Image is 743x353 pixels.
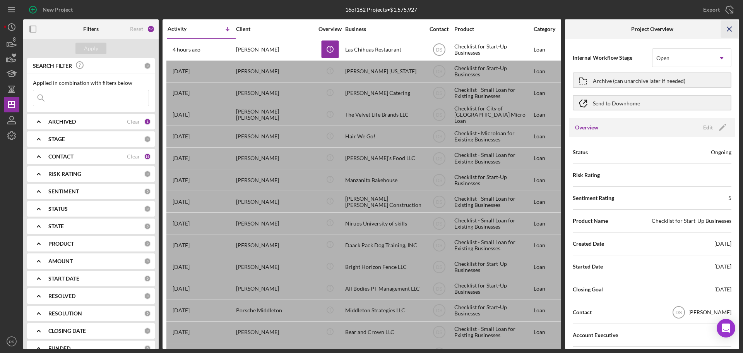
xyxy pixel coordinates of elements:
[144,188,151,195] div: 0
[48,258,73,264] b: AMOUNT
[236,40,313,60] div: [PERSON_NAME]
[9,339,14,344] text: DS
[345,40,423,60] div: Las Chihuas Restaurant
[144,258,151,265] div: 0
[173,112,190,118] time: 2025-07-26 01:15
[454,213,532,234] div: Checklist - Small Loan for Existing Businesses
[711,148,731,156] div: Ongoing
[144,153,151,160] div: 16
[173,199,190,205] time: 2025-07-15 20:17
[573,194,614,202] span: Sentiment Rating
[436,69,442,74] text: DS
[144,240,151,247] div: 0
[236,300,313,321] div: Porsche Middleton
[345,213,423,234] div: Nirups University of skills
[144,205,151,212] div: 0
[534,83,570,103] div: Loan
[688,308,731,316] div: [PERSON_NAME]
[454,105,532,125] div: Checklist for City of [GEOGRAPHIC_DATA] Micro Loan
[714,240,731,248] div: [DATE]
[345,322,423,343] div: Bear and Crown LLC
[33,63,72,69] b: SEARCH FILTER
[573,72,731,88] button: Archive (can unarchive later if needed)
[436,243,442,248] text: DS
[714,286,731,293] div: [DATE]
[534,105,570,125] div: Loan
[345,191,423,212] div: [PERSON_NAME] [PERSON_NAME] Construction
[454,257,532,277] div: Checklist for Start-Up Businesses
[48,276,79,282] b: START DATE
[454,61,532,82] div: Checklist for Start-Up Businesses
[454,26,532,32] div: Product
[345,279,423,299] div: All Bodies PT Management LLC
[345,170,423,190] div: Manzanita Bakehouse
[236,257,313,277] div: [PERSON_NAME]
[173,68,190,74] time: 2025-07-28 18:46
[534,279,570,299] div: Loan
[593,73,685,87] div: Archive (can unarchive later if needed)
[147,25,155,33] div: 17
[173,155,190,161] time: 2025-07-17 21:21
[236,213,313,234] div: [PERSON_NAME]
[656,55,669,61] div: Open
[676,310,682,315] text: DS
[425,26,454,32] div: Contact
[236,105,313,125] div: [PERSON_NAME] [PERSON_NAME]
[173,46,200,53] time: 2025-08-12 16:44
[573,286,603,293] span: Closing Goal
[315,26,344,32] div: Overview
[236,279,313,299] div: [PERSON_NAME]
[454,126,532,147] div: Checklist - Microloan for Existing Businesses
[573,217,608,225] span: Product Name
[173,133,190,139] time: 2025-07-24 22:58
[454,148,532,169] div: Checklist - Small Loan for Existing Businesses
[652,217,731,225] div: Checklist for Start-Up Businesses
[714,263,731,270] div: [DATE]
[534,191,570,212] div: Loan
[168,26,202,32] div: Activity
[84,43,98,54] div: Apply
[173,177,190,183] time: 2025-07-16 23:11
[43,2,73,17] div: New Project
[573,171,600,179] span: Risk Rating
[534,26,570,32] div: Category
[345,61,423,82] div: [PERSON_NAME] [US_STATE]
[173,329,190,335] time: 2025-04-21 23:11
[48,241,74,247] b: PRODUCT
[534,148,570,169] div: Loan
[144,223,151,230] div: 0
[695,2,739,17] button: Export
[173,286,190,292] time: 2025-06-19 21:10
[728,194,731,202] div: 5
[236,61,313,82] div: [PERSON_NAME]
[83,26,99,32] b: Filters
[173,242,190,248] time: 2025-07-02 21:32
[345,126,423,147] div: Hair We Go!
[48,328,86,334] b: CLOSING DATE
[436,286,442,292] text: DS
[593,96,640,110] div: Send to Downhome
[436,91,442,96] text: DS
[48,171,81,177] b: RISK RATING
[130,26,143,32] div: Reset
[534,322,570,343] div: Loan
[454,191,532,212] div: Checklist - Small Loan for Existing Businesses
[534,40,570,60] div: Loan
[534,61,570,82] div: Loan
[144,62,151,69] div: 0
[436,330,442,335] text: DS
[345,300,423,321] div: Middleton Strategies LLC
[144,310,151,317] div: 0
[48,119,76,125] b: ARCHIVED
[573,308,592,316] span: Contact
[436,177,442,183] text: DS
[144,118,151,125] div: 1
[173,220,190,227] time: 2025-07-13 17:55
[345,26,423,32] div: Business
[48,293,75,299] b: RESOLVED
[698,122,729,133] button: Edit
[454,170,532,190] div: Checklist for Start-Up Businesses
[48,310,82,317] b: RESOLUTION
[75,43,106,54] button: Apply
[454,300,532,321] div: Checklist for Start-Up Businesses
